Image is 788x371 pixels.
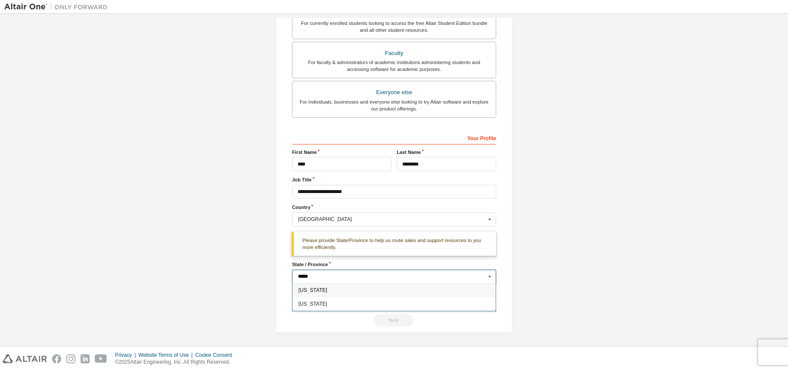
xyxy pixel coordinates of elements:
div: Everyone else [298,86,490,98]
div: Cookie Consent [195,352,237,359]
img: youtube.svg [95,354,107,363]
span: [US_STATE] [298,288,490,293]
img: instagram.svg [66,354,75,363]
p: © 2025 Altair Engineering, Inc. All Rights Reserved. [115,359,237,366]
span: [US_STATE] [298,301,490,307]
div: Read and acccept EULA to continue [292,314,496,327]
div: Please provide State/Province to help us route sales and support resources to you more efficiently. [292,232,496,256]
label: Country [292,204,496,211]
div: Faculty [298,47,490,59]
label: Last Name [397,149,496,156]
div: Your Profile [292,131,496,144]
div: [GEOGRAPHIC_DATA] [298,217,485,222]
img: facebook.svg [52,354,61,363]
div: Privacy [115,352,138,359]
img: linkedin.svg [81,354,90,363]
div: For individuals, businesses and everyone else looking to try Altair software and explore our prod... [298,98,490,112]
label: Job Title [292,176,496,183]
div: Website Terms of Use [138,352,195,359]
label: First Name [292,149,391,156]
img: Altair One [4,3,112,11]
label: State / Province [292,261,496,268]
img: altair_logo.svg [3,354,47,363]
div: For currently enrolled students looking to access the free Altair Student Edition bundle and all ... [298,20,490,34]
div: For faculty & administrators of academic institutions administering students and accessing softwa... [298,59,490,73]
